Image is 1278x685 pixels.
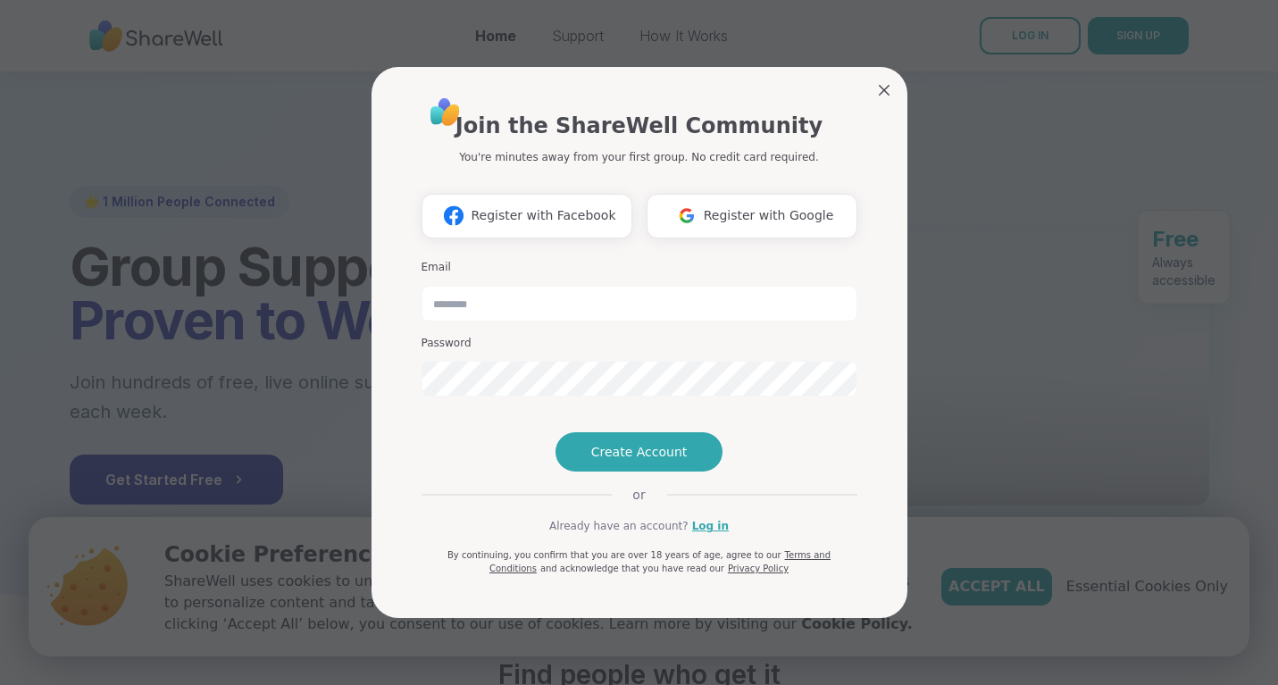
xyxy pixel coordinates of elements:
img: ShareWell Logomark [670,199,704,232]
button: Register with Facebook [422,194,632,238]
img: ShareWell Logomark [437,199,471,232]
a: Privacy Policy [728,564,789,573]
span: Already have an account? [549,518,689,534]
span: Create Account [591,443,688,461]
button: Register with Google [647,194,857,238]
span: Register with Facebook [471,206,615,225]
span: Register with Google [704,206,834,225]
a: Log in [692,518,729,534]
span: By continuing, you confirm that you are over 18 years of age, agree to our [447,550,781,560]
h1: Join the ShareWell Community [455,110,823,142]
span: and acknowledge that you have read our [540,564,724,573]
img: ShareWell Logo [425,92,465,132]
span: or [611,486,666,504]
p: You're minutes away from your first group. No credit card required. [459,149,818,165]
button: Create Account [555,432,723,472]
h3: Password [422,336,857,351]
h3: Email [422,260,857,275]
